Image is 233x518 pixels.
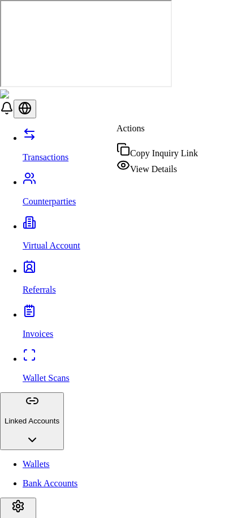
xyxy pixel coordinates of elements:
[23,459,233,469] p: Wallets
[23,241,233,251] p: Virtual Account
[23,373,233,383] p: Wallet Scans
[23,329,233,339] p: Invoices
[116,123,198,134] p: Actions
[5,417,59,425] p: Linked Accounts
[23,152,233,162] p: Transactions
[130,148,198,158] span: Copy Inquiry Link
[23,196,233,207] p: Counterparties
[130,164,177,174] span: View Details
[23,478,233,489] p: Bank Accounts
[23,285,233,295] p: Referrals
